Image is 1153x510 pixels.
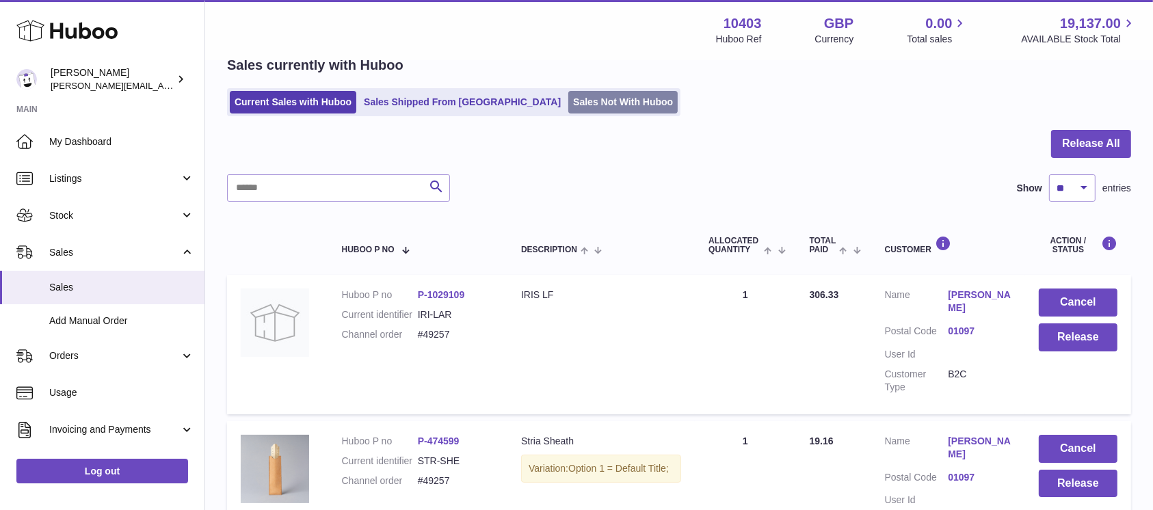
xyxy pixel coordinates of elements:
img: keval@makerscabinet.com [16,69,37,90]
strong: 10403 [724,14,762,33]
dt: Channel order [342,328,418,341]
dt: Current identifier [342,455,418,468]
dt: User Id [885,348,949,361]
label: Show [1017,182,1042,195]
div: [PERSON_NAME] [51,66,174,92]
dt: Postal Code [885,325,949,341]
a: P-474599 [418,435,460,446]
dd: #49257 [418,474,494,487]
dd: STR-SHE [418,455,494,468]
a: Sales Not With Huboo [568,91,678,113]
button: Cancel [1039,435,1117,463]
dt: Current identifier [342,308,418,321]
dt: Channel order [342,474,418,487]
span: Orders [49,349,180,362]
div: Huboo Ref [716,33,762,46]
a: [PERSON_NAME] [948,288,1011,314]
span: [PERSON_NAME][EMAIL_ADDRESS][DOMAIN_NAME] [51,80,274,91]
a: 19,137.00 AVAILABLE Stock Total [1021,14,1137,46]
td: 1 [695,275,795,414]
button: Cancel [1039,288,1117,317]
span: My Dashboard [49,135,194,148]
span: Sales [49,246,180,259]
strong: GBP [824,14,853,33]
dt: Huboo P no [342,435,418,448]
span: Sales [49,281,194,294]
a: P-1029109 [418,289,465,300]
img: no-photo.jpg [241,288,309,357]
a: 01097 [948,471,1011,484]
span: Usage [49,386,194,399]
a: Current Sales with Huboo [230,91,356,113]
span: Huboo P no [342,245,395,254]
span: Listings [49,172,180,185]
div: Action / Status [1039,236,1117,254]
div: Stria Sheath [521,435,681,448]
dt: Name [885,288,949,318]
dt: Name [885,435,949,464]
span: 19,137.00 [1060,14,1121,33]
dd: B2C [948,368,1011,394]
a: Sales Shipped From [GEOGRAPHIC_DATA] [359,91,566,113]
dd: #49257 [418,328,494,341]
span: AVAILABLE Stock Total [1021,33,1137,46]
span: Stock [49,209,180,222]
div: Customer [885,236,1011,254]
span: 19.16 [810,435,834,446]
span: ALLOCATED Quantity [708,237,760,254]
a: 01097 [948,325,1011,338]
span: Total paid [810,237,836,254]
dt: Postal Code [885,471,949,487]
span: Add Manual Order [49,314,194,327]
span: Total sales [907,33,968,46]
span: entries [1102,182,1131,195]
span: 0.00 [926,14,953,33]
a: [PERSON_NAME] [948,435,1011,461]
span: Invoicing and Payments [49,423,180,436]
dt: User Id [885,494,949,507]
div: IRIS LF [521,288,681,301]
button: Release [1039,470,1117,498]
h2: Sales currently with Huboo [227,56,403,75]
span: Option 1 = Default Title; [568,463,669,474]
span: Description [521,245,577,254]
button: Release [1039,323,1117,351]
img: MC_08_21_Product_Packshot_73.jpg [241,435,309,503]
dt: Customer Type [885,368,949,394]
a: 0.00 Total sales [907,14,968,46]
div: Currency [815,33,854,46]
button: Release All [1051,130,1131,158]
a: Log out [16,459,188,483]
dt: Huboo P no [342,288,418,301]
span: 306.33 [810,289,839,300]
div: Variation: [521,455,681,483]
dd: IRI-LAR [418,308,494,321]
